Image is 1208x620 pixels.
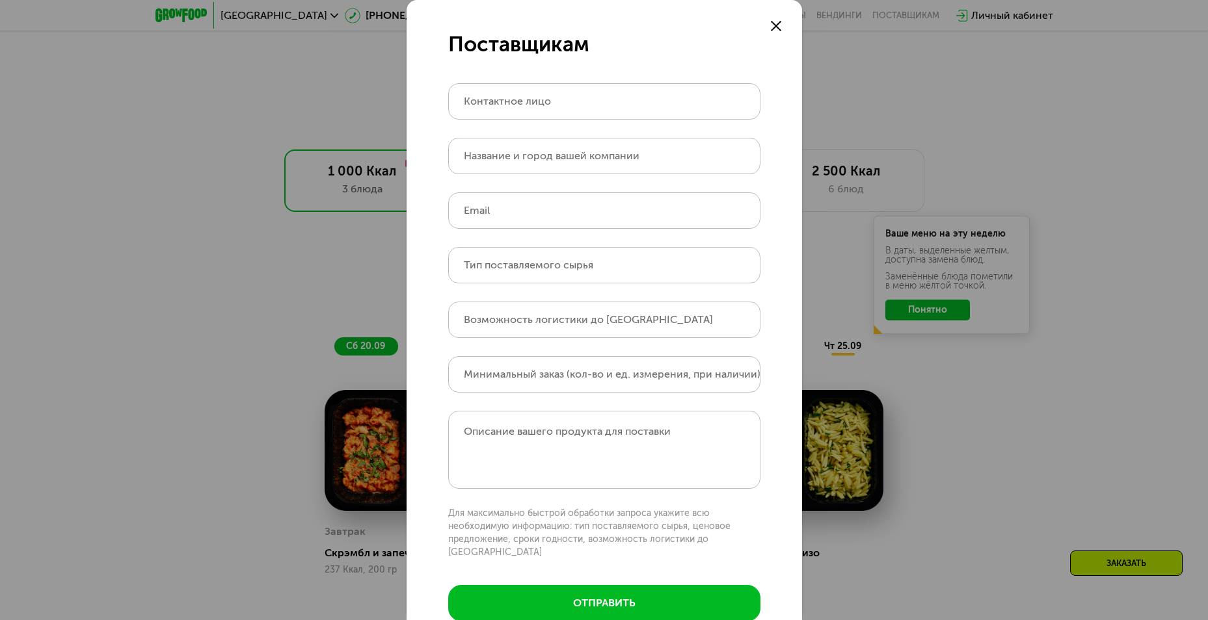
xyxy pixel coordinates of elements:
[448,507,760,559] p: Для максимально быстрой обработки запроса укажите всю необходимую информацию: тип поставляемого с...
[464,316,713,323] label: Возможность логистики до [GEOGRAPHIC_DATA]
[464,207,490,214] label: Email
[464,370,760,378] label: Минимальный заказ (кол-во и ед. измерения, при наличии)
[464,152,639,159] label: Название и город вашей компании
[464,425,671,437] label: Описание вашего продукта для поставки
[464,261,593,268] label: Тип поставляемого сырья
[448,31,760,57] div: Поставщикам
[464,97,551,105] label: Контактное лицо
